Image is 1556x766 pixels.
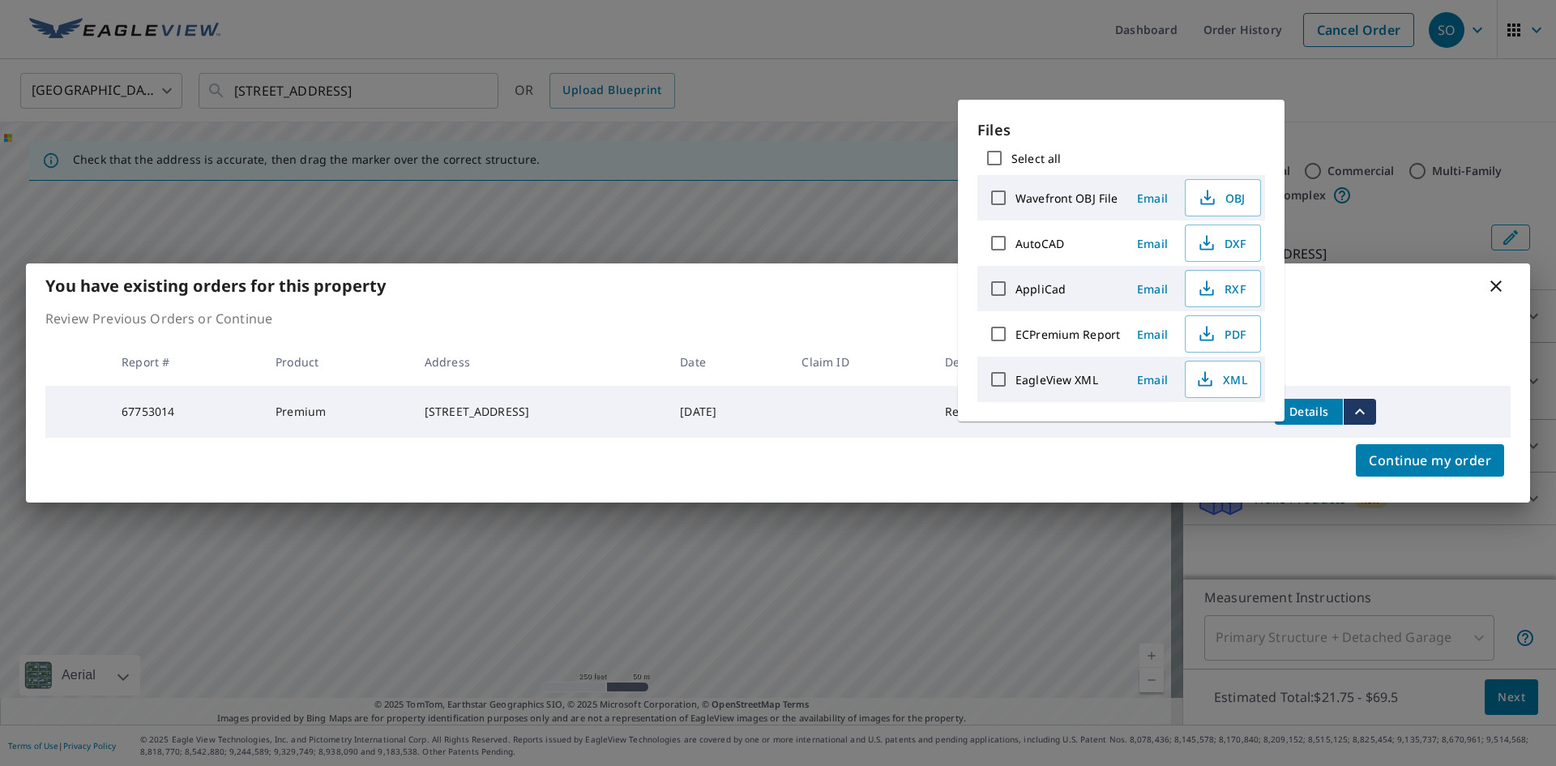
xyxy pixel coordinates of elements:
[1126,276,1178,302] button: Email
[667,386,789,438] td: [DATE]
[45,275,386,297] b: You have existing orders for this property
[1126,231,1178,256] button: Email
[1015,236,1064,251] label: AutoCAD
[1011,151,1061,166] label: Select all
[1126,322,1178,347] button: Email
[1126,186,1178,211] button: Email
[425,404,654,420] div: [STREET_ADDRESS]
[412,338,667,386] th: Address
[1015,190,1118,206] label: Wavefront OBJ File
[1195,233,1247,253] span: DXF
[1133,236,1172,251] span: Email
[45,309,1511,328] p: Review Previous Orders or Continue
[1185,315,1261,353] button: PDF
[667,338,789,386] th: Date
[1185,361,1261,398] button: XML
[1133,327,1172,342] span: Email
[977,119,1265,141] p: Files
[109,386,263,438] td: 67753014
[1195,188,1247,208] span: OBJ
[1133,281,1172,297] span: Email
[1015,372,1098,387] label: EagleView XML
[1195,370,1247,389] span: XML
[109,338,263,386] th: Report #
[932,338,1070,386] th: Delivery
[1015,327,1120,342] label: ECPremium Report
[1185,179,1261,216] button: OBJ
[1275,399,1343,425] button: detailsBtn-67753014
[1195,324,1247,344] span: PDF
[1133,372,1172,387] span: Email
[1185,270,1261,307] button: RXF
[1126,367,1178,392] button: Email
[1356,444,1504,477] button: Continue my order
[1195,279,1247,298] span: RXF
[1015,281,1066,297] label: AppliCad
[1343,399,1376,425] button: filesDropdownBtn-67753014
[1285,404,1333,419] span: Details
[932,386,1070,438] td: Regular
[789,338,931,386] th: Claim ID
[263,386,412,438] td: Premium
[263,338,412,386] th: Product
[1185,225,1261,262] button: DXF
[1369,449,1491,472] span: Continue my order
[1133,190,1172,206] span: Email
